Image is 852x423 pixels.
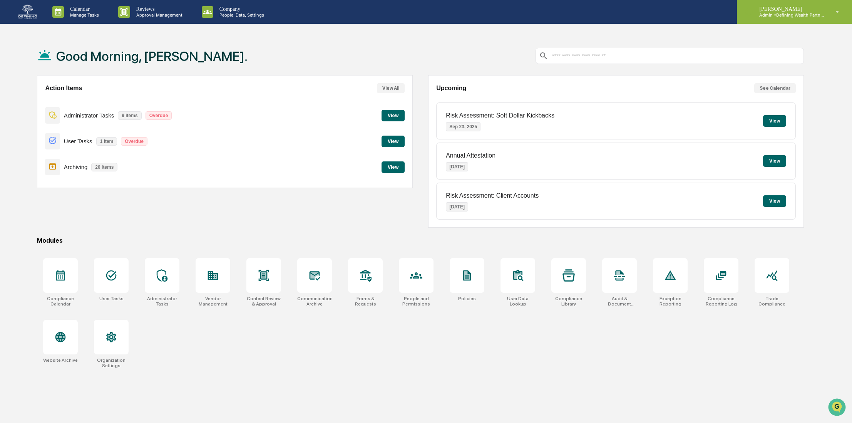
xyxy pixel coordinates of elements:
[56,98,62,104] div: 🗄️
[500,296,535,307] div: User Data Lookup
[196,296,230,307] div: Vendor Management
[146,111,172,120] p: Overdue
[763,195,786,207] button: View
[54,130,93,136] a: Powered byPylon
[763,155,786,167] button: View
[15,97,50,105] span: Preclearance
[602,296,637,307] div: Audit & Document Logs
[53,94,99,108] a: 🗄️Attestations
[382,136,405,147] button: View
[121,137,147,146] p: Overdue
[382,137,405,144] a: View
[753,12,825,18] p: Admin • Defining Wealth Partners
[348,296,383,307] div: Forms & Requests
[94,358,129,368] div: Organization Settings
[43,358,78,363] div: Website Archive
[91,163,117,171] p: 20 items
[8,112,14,119] div: 🔎
[15,112,49,119] span: Data Lookup
[131,61,140,70] button: Start new chat
[45,85,82,92] h2: Action Items
[26,67,97,73] div: We're available if you need us!
[382,163,405,170] a: View
[754,83,796,93] button: See Calendar
[64,164,88,170] p: Archiving
[755,296,789,307] div: Trade Compliance
[436,85,466,92] h2: Upcoming
[382,110,405,121] button: View
[64,138,92,144] p: User Tasks
[446,192,539,199] p: Risk Assessment: Client Accounts
[446,122,480,131] p: Sep 23, 2025
[43,296,78,307] div: Compliance Calendar
[8,59,22,73] img: 1746055101610-c473b297-6a78-478c-a979-82029cc54cd1
[446,162,468,171] p: [DATE]
[145,296,179,307] div: Administrator Tasks
[704,296,738,307] div: Compliance Reporting Log
[77,131,93,136] span: Pylon
[827,398,848,418] iframe: Open customer support
[118,111,141,120] p: 9 items
[18,5,37,19] img: logo
[753,6,825,12] p: [PERSON_NAME]
[446,152,495,159] p: Annual Attestation
[26,59,126,67] div: Start new chat
[64,112,114,119] p: Administrator Tasks
[37,237,804,244] div: Modules
[763,115,786,127] button: View
[653,296,688,307] div: Exception Reporting
[130,12,186,18] p: Approval Management
[399,296,434,307] div: People and Permissions
[96,137,117,146] p: 1 item
[246,296,281,307] div: Content Review & Approval
[382,111,405,119] a: View
[99,296,124,301] div: User Tasks
[446,202,468,211] p: [DATE]
[382,161,405,173] button: View
[64,6,103,12] p: Calendar
[130,6,186,12] p: Reviews
[213,12,268,18] p: People, Data, Settings
[213,6,268,12] p: Company
[446,112,554,119] p: Risk Assessment: Soft Dollar Kickbacks
[377,83,405,93] button: View All
[297,296,332,307] div: Communications Archive
[64,12,103,18] p: Manage Tasks
[551,296,586,307] div: Compliance Library
[64,97,95,105] span: Attestations
[56,49,248,64] h1: Good Morning, [PERSON_NAME].
[8,16,140,29] p: How can we help?
[8,98,14,104] div: 🖐️
[5,94,53,108] a: 🖐️Preclearance
[5,109,52,123] a: 🔎Data Lookup
[458,296,476,301] div: Policies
